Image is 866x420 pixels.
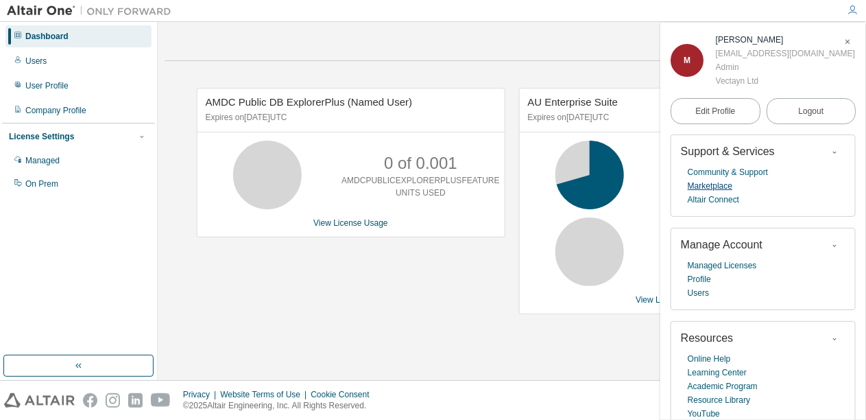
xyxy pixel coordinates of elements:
a: Altair Connect [688,193,739,207]
div: Mark Freeman [716,33,855,47]
div: User Profile [25,80,69,91]
p: © 2025 Altair Engineering, Inc. All Rights Reserved. [183,400,378,412]
img: instagram.svg [106,393,120,408]
a: Community & Support [688,165,768,179]
p: AMDCPUBLICEXPLORERPLUSFEATURE UNITS USED [341,175,500,198]
a: View License Usage [313,218,388,228]
img: facebook.svg [83,393,97,408]
button: Logout [767,98,856,124]
div: Dashboard [25,31,69,42]
span: Support & Services [681,145,775,157]
span: Manage Account [681,239,762,250]
span: Edit Profile [695,106,735,117]
a: Profile [688,272,711,286]
div: Vectayn Ltd [716,74,855,88]
div: Admin [716,60,855,74]
div: Managed [25,155,60,166]
div: On Prem [25,178,58,189]
a: Academic Program [688,380,758,393]
a: Online Help [688,352,731,366]
span: AU Enterprise Suite [528,96,618,108]
div: Privacy [183,389,220,400]
a: Managed Licenses [688,259,757,272]
p: 0 of 0.001 [384,152,457,175]
img: youtube.svg [151,393,171,408]
a: Edit Profile [671,98,760,124]
img: altair_logo.svg [4,393,75,408]
p: Expires on [DATE] UTC [206,112,493,124]
img: Altair One [7,4,178,18]
p: Expires on [DATE] UTC [528,112,815,124]
span: Resources [681,332,733,344]
span: Logout [798,104,823,118]
a: Marketplace [688,179,732,193]
div: Cookie Consent [311,389,377,400]
a: Learning Center [688,366,747,380]
a: Users [688,286,709,300]
div: Website Terms of Use [220,389,311,400]
div: [EMAIL_ADDRESS][DOMAIN_NAME] [716,47,855,60]
img: linkedin.svg [128,393,143,408]
a: View License Usage [636,295,710,305]
a: Resource Library [688,393,750,407]
span: AMDC Public DB ExplorerPlus (Named User) [206,96,413,108]
span: M [684,56,690,65]
div: License Settings [9,131,74,142]
div: Users [25,56,47,67]
div: Company Profile [25,105,86,116]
